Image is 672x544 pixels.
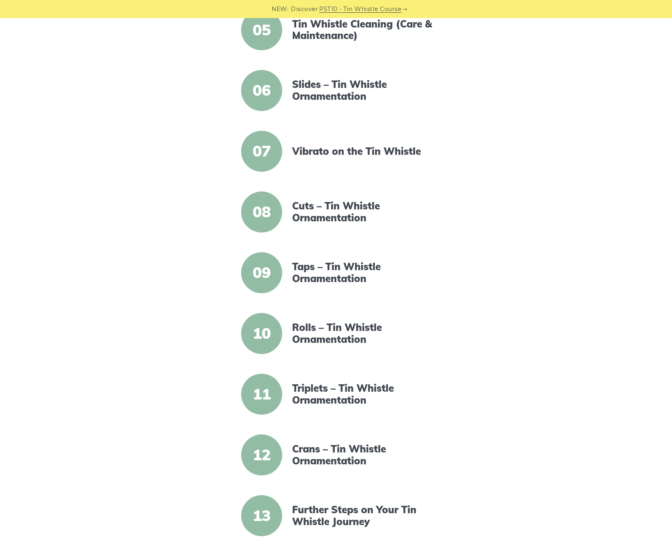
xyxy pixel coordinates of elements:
[241,374,282,415] span: 11
[241,435,282,476] span: 12
[241,252,282,294] span: 09
[292,146,433,158] a: Vibrato on the Tin Whistle
[272,5,289,14] span: NEW:
[241,192,282,233] span: 08
[292,504,433,528] a: Further Steps on Your Tin Whistle Journey
[292,261,433,285] a: Taps – Tin Whistle Ornamentation
[292,443,433,467] a: Crans – Tin Whistle Ornamentation
[241,131,282,172] span: 07
[292,383,433,406] a: Triplets – Tin Whistle Ornamentation
[292,200,433,224] a: Cuts – Tin Whistle Ornamentation
[241,70,282,111] span: 06
[291,5,318,14] span: Discover
[320,5,402,14] a: PST10 - Tin Whistle Course
[241,313,282,354] span: 10
[292,79,433,103] a: Slides – Tin Whistle Ornamentation
[241,9,282,50] span: 05
[241,496,282,537] span: 13
[292,322,433,346] a: Rolls – Tin Whistle Ornamentation
[292,18,433,42] a: Tin Whistle Cleaning (Care & Maintenance)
